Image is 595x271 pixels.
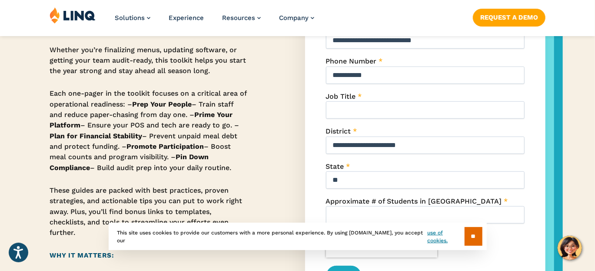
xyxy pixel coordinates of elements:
a: Company [279,14,314,22]
p: Each one-pager in the toolkit focuses on a critical area of operational readiness: – – Train staf... [50,88,247,173]
a: Experience [169,14,204,22]
span: District [326,127,351,135]
span: Company [279,14,309,22]
span: Job Title [326,92,356,100]
strong: Pin Down Compliance [50,153,209,171]
strong: Plan for Financial Stability [50,132,142,140]
span: State [326,162,344,171]
p: Whether you’re finalizing menus, updating software, or getting your team audit-ready, this toolki... [50,45,247,77]
nav: Button Navigation [473,7,545,26]
span: Approximate # of Students in [GEOGRAPHIC_DATA] [326,197,502,205]
a: Solutions [115,14,150,22]
p: These guides are packed with best practices, proven strategies, and actionable tips you can put t... [50,185,247,238]
strong: Promote Participation [126,142,204,151]
a: Resources [222,14,261,22]
nav: Primary Navigation [115,7,314,36]
span: Phone Number [326,57,377,65]
img: LINQ | K‑12 Software [50,7,96,23]
strong: Prep Your People [132,100,192,108]
a: Request a Demo [473,9,545,26]
span: Resources [222,14,255,22]
div: This site uses cookies to provide our customers with a more personal experience. By using [DOMAIN... [109,223,487,250]
a: use of cookies. [427,229,464,244]
button: Hello, have a question? Let’s chat. [558,236,582,260]
span: Solutions [115,14,145,22]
